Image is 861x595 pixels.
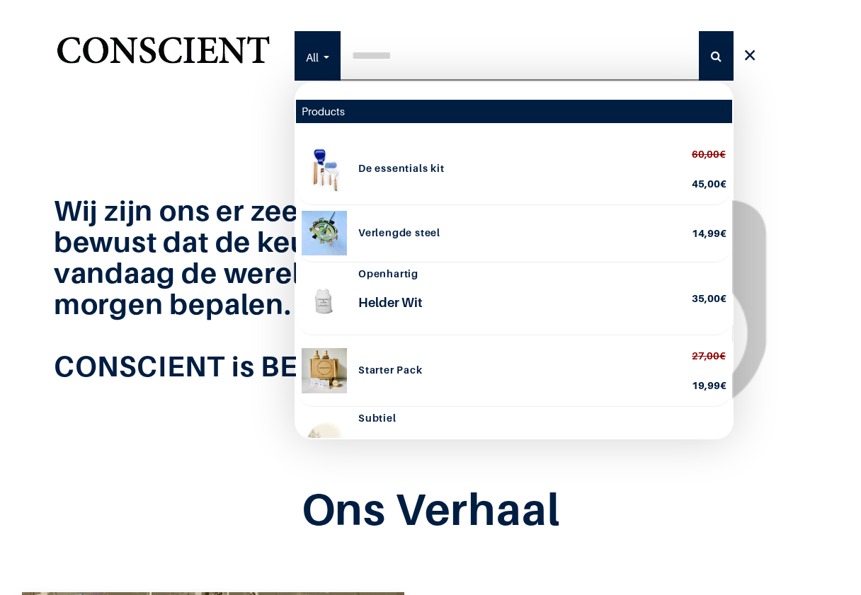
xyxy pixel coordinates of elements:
[302,146,347,192] img: image_128
[295,31,341,81] a: All
[302,348,347,393] img: image_128
[358,268,680,280] h6: Openhartig
[699,31,734,81] button: Zoek
[296,205,732,262] a: Verlengde steel 14,99€
[692,292,726,304] b: €
[302,276,347,321] img: image_128
[692,148,719,160] span: 60,00
[692,436,726,448] b: €
[692,227,720,239] span: 14,99
[302,420,347,465] img: image_128
[692,379,726,391] b: €
[358,437,680,473] p: Ivoor
[54,28,273,84] img: Conscient.nl
[296,100,732,122] p: Products
[296,407,732,480] a: Subtiel Ivoor 39,90€
[692,436,720,448] span: 39,90
[692,148,726,160] span: €
[54,28,273,84] a: Logo of Conscient.nl
[302,211,347,256] img: image_128
[358,227,680,239] h6: Verlengde steel
[296,262,732,335] a: Openhartig Helder Wit 35,00€
[306,33,319,82] span: All
[358,293,680,329] p: Helder Wit
[358,412,680,424] h6: Subtiel
[692,350,719,362] span: 27,00
[358,163,680,175] h6: De essentials kit
[296,335,732,407] a: Starter Pack 27,00€ 19,99€
[296,134,732,205] a: De essentials kit 60,00€ 45,00€
[692,178,720,190] span: 45,00
[692,227,726,239] b: €
[692,178,726,190] b: €
[692,379,720,391] span: 19,99
[302,483,560,535] font: Ons Verhaal
[358,364,680,376] h6: Starter Pack
[692,292,720,304] span: 35,00
[692,350,726,362] span: €
[54,195,420,381] h2: Wij zijn ons er zeer van bewust dat de keuzes van vandaag de wereld van morgen bepalen. CONSCIENT...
